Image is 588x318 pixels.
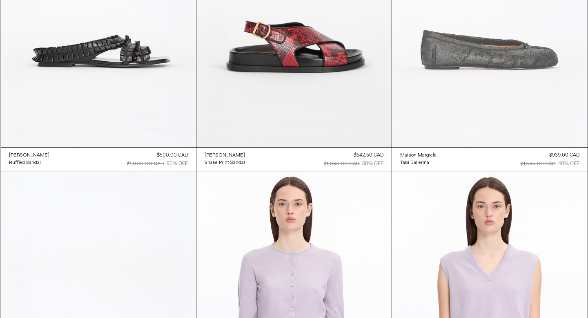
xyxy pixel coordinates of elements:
[549,152,579,159] div: $939.00 CAD
[157,152,188,159] div: $500.00 CAD
[362,160,383,168] div: 50% OFF
[400,159,429,166] div: Tabi Ballerina
[558,160,579,168] div: 40% OFF
[400,152,437,159] a: Maison Margiela
[9,159,41,166] div: Ruffled Sandal
[205,159,245,166] a: Snake Print Sandal
[354,152,383,159] div: $542.50 CAD
[324,160,360,168] div: $1,085.00 CAD
[521,160,556,168] div: $1,565.00 CAD
[127,160,164,168] div: $1,000.00 CAD
[167,160,188,168] div: 50% OFF
[205,152,245,159] a: [PERSON_NAME]
[400,159,437,166] a: Tabi Ballerina
[9,152,49,159] a: [PERSON_NAME]
[9,159,49,166] a: Ruffled Sandal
